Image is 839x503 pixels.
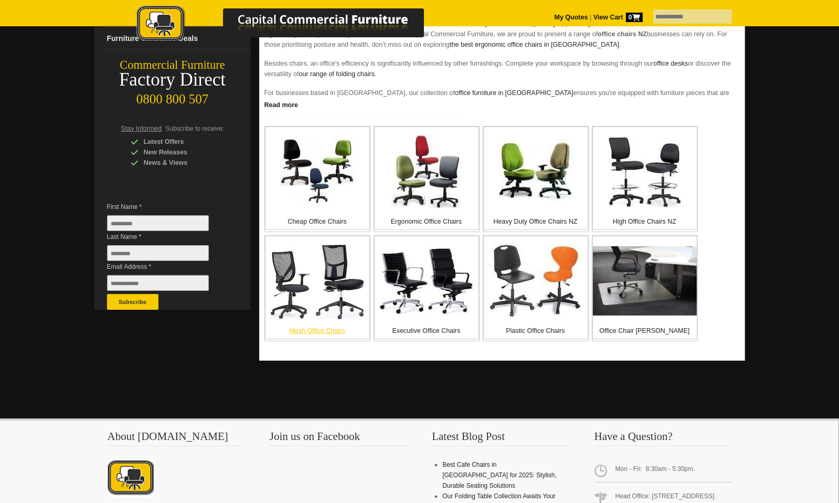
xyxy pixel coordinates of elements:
[265,216,369,227] p: Cheap Office Chairs
[375,326,479,336] p: Executive Office Chairs
[442,461,557,489] a: Best Cafe Chairs in [GEOGRAPHIC_DATA] for 2025: Stylish, Durable Seating Solutions
[499,135,572,208] img: Heavy Duty Office Chairs NZ
[264,18,740,50] p: The office chair is often the unsung hero of any workspace. support long hours of work, ensure co...
[94,87,251,107] div: 0800 800 507
[594,431,732,446] h3: Have a Question?
[94,72,251,87] div: Factory Direct
[483,126,589,232] a: Heavy Duty Office Chairs NZ Heavy Duty Office Chairs NZ
[264,235,370,341] a: Mesh Office Chairs Mesh Office Chairs
[281,135,354,208] img: Cheap Office Chairs
[299,70,375,78] a: our range of folding chairs
[264,126,370,232] a: Cheap Office Chairs Cheap Office Chairs
[165,125,224,132] span: Subscribe to receive:
[488,244,583,318] img: Plastic Office Chairs
[450,41,619,48] a: the best ergonomic office chairs in [GEOGRAPHIC_DATA]
[107,232,225,242] span: Last Name *
[264,58,740,79] p: Besides chairs, an office's efficiency is significantly influenced by other furnishings. Complete...
[374,126,480,232] a: Ergonomic Office Chairs Ergonomic Office Chairs
[265,326,369,336] p: Mesh Office Chairs
[94,58,251,72] div: Commercial Furniture
[484,216,588,227] p: Heavy Duty Office Chairs NZ
[259,97,745,110] a: Click to read more
[107,215,209,231] input: First Name *
[270,431,407,446] h3: Join us on Facebook
[593,326,697,336] p: Office Chair [PERSON_NAME]
[432,431,569,446] h3: Latest Blog Post
[653,60,688,67] a: office desks
[555,14,588,21] a: My Quotes
[374,235,480,341] a: Executive Office Chairs Executive Office Chairs
[107,294,158,310] button: Subscribe
[593,246,697,316] img: Office Chair Mats
[108,5,475,47] a: Capital Commercial Furniture Logo
[592,235,698,341] a: Office Chair Mats Office Chair [PERSON_NAME]
[131,137,230,147] div: Latest Offers
[131,147,230,158] div: New Releases
[270,243,365,319] img: Mesh Office Chairs
[107,261,225,272] span: Email Address *
[593,216,697,227] p: High Office Chairs NZ
[593,14,643,21] strong: View Cart
[107,245,209,261] input: Last Name *
[379,247,474,315] img: Executive Office Chairs
[107,202,225,212] span: First Name *
[483,235,589,341] a: Plastic Office Chairs Plastic Office Chairs
[131,158,230,168] div: News & Views
[264,88,740,119] p: For businesses based in [GEOGRAPHIC_DATA], our collection of ensures you're equipped with furnitu...
[594,459,732,483] span: Mon - Fri: 8:30am - 5:30pm.
[484,326,588,336] p: Plastic Office Chairs
[592,126,698,232] a: High Office Chairs NZ High Office Chairs NZ
[108,431,245,446] h3: About [DOMAIN_NAME]
[626,13,643,22] span: 0
[608,137,682,207] img: High Office Chairs NZ
[390,135,463,208] img: Ergonomic Office Chairs
[375,216,479,227] p: Ergonomic Office Chairs
[598,30,647,38] strong: office chairs NZ
[107,275,209,291] input: Email Address *
[103,28,251,49] a: Furniture Clearance Deals
[591,14,642,21] a: View Cart0
[108,459,154,497] img: About CCFNZ Logo
[455,89,574,97] a: office furniture in [GEOGRAPHIC_DATA]
[108,5,475,44] img: Capital Commercial Furniture Logo
[121,125,162,132] span: Stay Informed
